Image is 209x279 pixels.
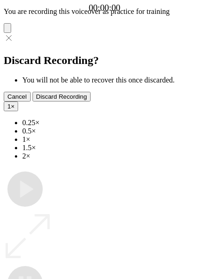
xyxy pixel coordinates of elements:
p: You are recording this voiceover as practice for training [4,7,205,16]
li: 1.5× [22,144,205,152]
button: Discard Recording [33,92,91,101]
li: 2× [22,152,205,160]
span: 1 [7,103,11,110]
li: 0.25× [22,119,205,127]
button: Cancel [4,92,31,101]
li: You will not be able to recover this once discarded. [22,76,205,84]
li: 1× [22,135,205,144]
a: 00:00:00 [89,3,120,13]
button: 1× [4,101,18,111]
li: 0.5× [22,127,205,135]
h2: Discard Recording? [4,54,205,67]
